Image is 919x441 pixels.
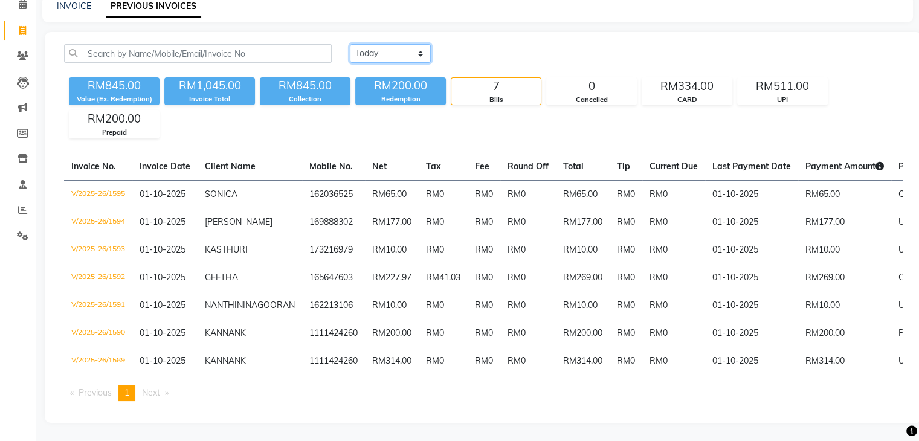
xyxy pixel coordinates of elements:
[451,78,541,95] div: 7
[419,180,468,208] td: RM0
[69,111,159,127] div: RM200.00
[508,161,549,172] span: Round Off
[419,320,468,347] td: RM0
[365,264,419,292] td: RM227.97
[205,272,238,283] span: GEETHA
[140,161,190,172] span: Invoice Date
[798,264,891,292] td: RM269.00
[898,216,912,227] span: UPI
[547,95,636,105] div: Cancelled
[140,327,185,338] span: 01-10-2025
[617,161,630,172] span: Tip
[71,161,116,172] span: Invoice No.
[64,236,132,264] td: V/2025-26/1593
[419,292,468,320] td: RM0
[642,347,705,375] td: RM0
[500,180,556,208] td: RM0
[205,244,248,255] span: KASTHURI
[205,188,237,199] span: SONICA
[302,208,365,236] td: 169888302
[500,264,556,292] td: RM0
[738,95,827,105] div: UPI
[365,208,419,236] td: RM177.00
[140,188,185,199] span: 01-10-2025
[468,320,500,347] td: RM0
[468,347,500,375] td: RM0
[705,320,798,347] td: 01-10-2025
[365,236,419,264] td: RM10.00
[500,320,556,347] td: RM0
[365,292,419,320] td: RM10.00
[642,95,732,105] div: CARD
[610,236,642,264] td: RM0
[556,347,610,375] td: RM314.00
[309,161,353,172] span: Mobile No.
[64,44,332,63] input: Search by Name/Mobile/Email/Invoice No
[260,94,350,105] div: Collection
[705,236,798,264] td: 01-10-2025
[738,78,827,95] div: RM511.00
[898,300,912,311] span: UPI
[64,264,132,292] td: V/2025-26/1592
[419,236,468,264] td: RM0
[898,355,912,366] span: UPI
[798,180,891,208] td: RM65.00
[164,77,255,94] div: RM1,045.00
[140,244,185,255] span: 01-10-2025
[205,327,240,338] span: KANNAN
[642,180,705,208] td: RM0
[205,355,240,366] span: KANNAN
[64,347,132,375] td: V/2025-26/1589
[556,180,610,208] td: RM65.00
[57,1,91,11] a: INVOICE
[468,292,500,320] td: RM0
[260,77,350,94] div: RM845.00
[64,180,132,208] td: V/2025-26/1595
[365,180,419,208] td: RM65.00
[468,180,500,208] td: RM0
[451,95,541,105] div: Bills
[642,208,705,236] td: RM0
[205,300,245,311] span: NANTHINI
[140,216,185,227] span: 01-10-2025
[468,264,500,292] td: RM0
[365,347,419,375] td: RM314.00
[164,94,255,105] div: Invoice Total
[642,320,705,347] td: RM0
[69,77,160,94] div: RM845.00
[610,208,642,236] td: RM0
[556,236,610,264] td: RM10.00
[500,292,556,320] td: RM0
[805,161,884,172] span: Payment Amount
[798,347,891,375] td: RM314.00
[610,180,642,208] td: RM0
[610,347,642,375] td: RM0
[798,208,891,236] td: RM177.00
[64,292,132,320] td: V/2025-26/1591
[302,292,365,320] td: 162213106
[205,216,272,227] span: [PERSON_NAME]
[302,347,365,375] td: 1111424260
[556,264,610,292] td: RM269.00
[705,264,798,292] td: 01-10-2025
[205,161,256,172] span: Client Name
[240,327,246,338] span: K
[650,161,698,172] span: Current Due
[419,208,468,236] td: RM0
[547,78,636,95] div: 0
[500,347,556,375] td: RM0
[642,236,705,264] td: RM0
[563,161,584,172] span: Total
[642,292,705,320] td: RM0
[610,264,642,292] td: RM0
[610,292,642,320] td: RM0
[705,208,798,236] td: 01-10-2025
[140,272,185,283] span: 01-10-2025
[365,320,419,347] td: RM200.00
[79,387,112,398] span: Previous
[372,161,387,172] span: Net
[556,208,610,236] td: RM177.00
[142,387,160,398] span: Next
[556,292,610,320] td: RM10.00
[245,300,295,311] span: NAGOORAN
